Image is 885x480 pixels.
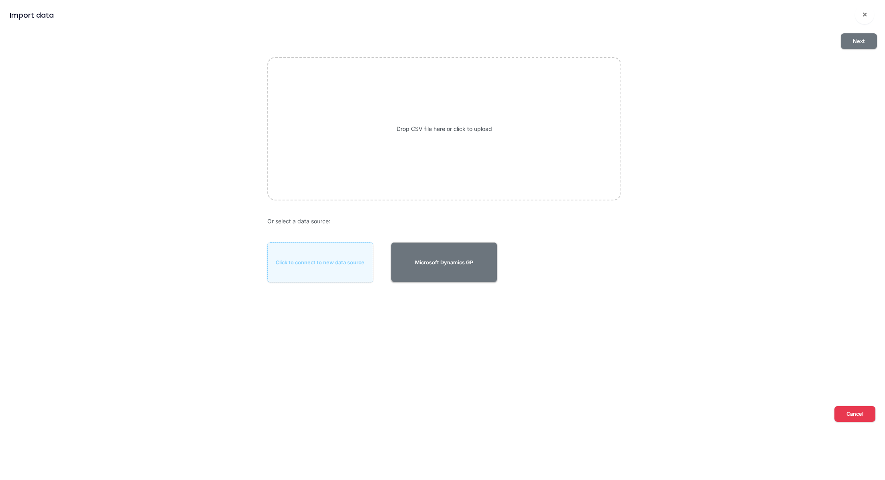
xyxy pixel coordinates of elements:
[267,242,374,282] button: Click to connect to new data source
[855,5,874,24] button: Close
[834,406,875,422] button: Cancel
[391,242,497,282] button: Microsoft Dynamics GP
[10,10,54,20] div: Import data
[267,217,621,225] div: Or select a data source:
[862,9,867,19] span: ×
[267,57,621,200] div: Drop CSV file here or click to upload
[841,33,877,49] button: Next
